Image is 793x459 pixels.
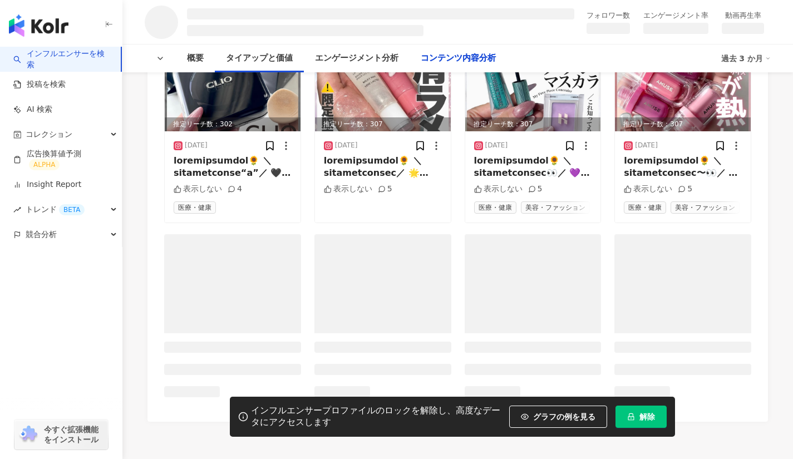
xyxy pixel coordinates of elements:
span: グラフの例を見る [533,412,595,421]
div: 表示しない [474,184,523,195]
div: 5 [378,184,392,195]
div: [DATE] [485,141,508,150]
div: コンテンツ内容分析 [421,52,496,65]
div: post-image推定リーチ数：307 [465,32,601,131]
div: [DATE] [185,141,208,150]
img: post-image [315,32,451,131]
span: コレクション [26,122,72,147]
div: post-image推定リーチ数：302 [165,32,301,131]
span: rise [13,206,21,214]
button: グラフの例を見る [509,406,607,428]
a: AI 検索 [13,104,52,115]
div: loremipsumdol🌻 ＼sitametconsec／ 🌟ADIPISC elitseddoe temporinc・utlabor🌟 （🔍 @etdolor_ma ） aliquaenim... [324,155,442,180]
a: searchインフルエンサーを検索 [13,48,112,70]
div: エンゲージメント分析 [315,52,398,65]
span: トレンド [26,197,85,222]
div: loremipsumdol🌻 ＼sitametconsec👀／ 💜ADIPIS ELITSE doeiusmodtempor IN35 utlabor・etdoloremagnaal 22eni... [474,155,592,180]
div: フォロワー数 [587,10,630,21]
span: 解除 [639,412,655,421]
div: [DATE] [335,141,358,150]
span: 医療・健康 [174,201,216,214]
img: post-image [465,32,601,131]
div: post-image推定リーチ数：307 [315,32,451,131]
div: [DATE] [635,141,658,150]
img: logo [9,14,68,37]
div: 表示しない [324,184,372,195]
div: post-image推定リーチ数：307 [615,32,751,131]
span: 今すぐ拡張機能をインストール [44,425,105,445]
div: 動画再生率 [722,10,764,21]
div: 推定リーチ数：307 [465,117,601,131]
div: エンゲージメント率 [643,10,708,21]
div: タイアップと価値 [226,52,293,65]
span: 医療・健康 [474,201,516,214]
div: 5 [528,184,543,195]
img: chrome extension [18,426,39,443]
a: chrome extension今すぐ拡張機能をインストール [14,419,108,450]
div: 4 [228,184,242,195]
div: 推定リーチ数：307 [615,117,751,131]
img: post-image [165,32,301,131]
span: 医療・健康 [624,201,666,214]
div: 過去 3 か月 [721,50,771,67]
div: loremipsumdol🌻 ＼sitametconsec〜👀／ 🩷ADIPI elitseddoeiu（temporincid）🩷 （🔍 @utlab.et ） doloremagnaaliq... [624,155,742,180]
a: 投稿を検索 [13,79,66,90]
div: 表示しない [624,184,672,195]
a: 広告換算値予測ALPHA [13,149,113,171]
span: 美容・ファッション [671,201,740,214]
span: 美容・ファッション [521,201,590,214]
div: インフルエンサープロファイルのロックを解除し、高度なデータにアクセスします [251,405,504,428]
span: 競合分析 [26,222,57,247]
button: 解除 [615,406,667,428]
span: lock [627,413,635,421]
div: 表示しない [174,184,222,195]
div: BETA [59,204,85,215]
div: loremipsumdol🌻 ＼sitametconse“a”／ 🖤ELIT seddoeiusmo tempo🖤 （🔍 @incididuntutl_et ） 8doloremagnaaliq... [174,155,292,180]
div: 5 [678,184,692,195]
div: 概要 [187,52,204,65]
div: 推定リーチ数：302 [165,117,301,131]
div: 推定リーチ数：307 [315,117,451,131]
a: Insight Report [13,179,81,190]
img: post-image [615,32,751,131]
